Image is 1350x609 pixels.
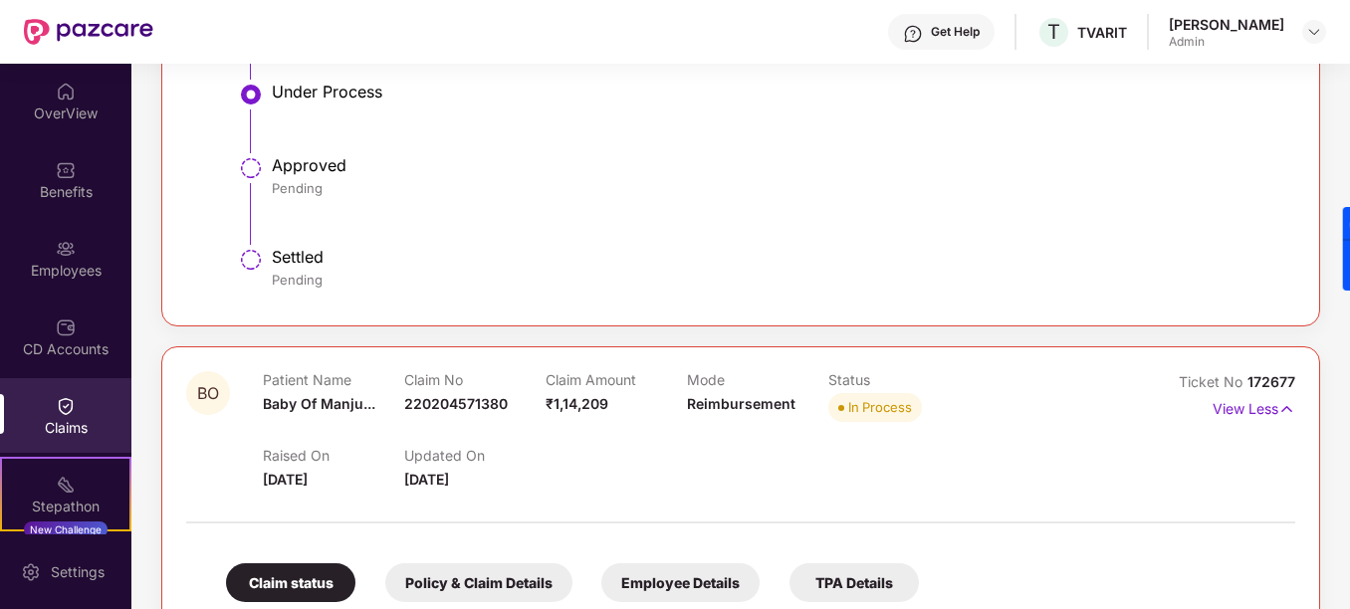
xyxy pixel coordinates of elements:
[1247,373,1295,390] span: 172677
[404,447,546,464] p: Updated On
[263,471,308,488] span: [DATE]
[601,563,760,602] div: Employee Details
[45,562,111,582] div: Settings
[385,563,572,602] div: Policy & Claim Details
[56,239,76,259] img: svg+xml;base64,PHN2ZyBpZD0iRW1wbG95ZWVzIiB4bWxucz0iaHR0cDovL3d3dy53My5vcmcvMjAwMC9zdmciIHdpZHRoPS...
[239,156,263,180] img: svg+xml;base64,PHN2ZyBpZD0iU3RlcC1QZW5kaW5nLTMyeDMyIiB4bWxucz0iaHR0cDovL3d3dy53My5vcmcvMjAwMC9zdm...
[546,371,687,388] p: Claim Amount
[404,471,449,488] span: [DATE]
[1213,393,1295,420] p: View Less
[1047,20,1060,44] span: T
[1306,24,1322,40] img: svg+xml;base64,PHN2ZyBpZD0iRHJvcGRvd24tMzJ4MzIiIHhtbG5zPSJodHRwOi8vd3d3LnczLm9yZy8yMDAwL3N2ZyIgd2...
[263,371,404,388] p: Patient Name
[903,24,923,44] img: svg+xml;base64,PHN2ZyBpZD0iSGVscC0zMngzMiIgeG1sbnM9Imh0dHA6Ly93d3cudzMub3JnLzIwMDAvc3ZnIiB3aWR0aD...
[263,395,375,412] span: Baby Of Manju...
[1077,23,1127,42] div: TVARIT
[404,395,508,412] span: 220204571380
[21,562,41,582] img: svg+xml;base64,PHN2ZyBpZD0iU2V0dGluZy0yMHgyMCIgeG1sbnM9Imh0dHA6Ly93d3cudzMub3JnLzIwMDAvc3ZnIiB3aW...
[789,563,919,602] div: TPA Details
[1179,373,1247,390] span: Ticket No
[56,396,76,416] img: svg+xml;base64,PHN2ZyBpZD0iQ2xhaW0iIHhtbG5zPSJodHRwOi8vd3d3LnczLm9yZy8yMDAwL3N2ZyIgd2lkdGg9IjIwIi...
[226,563,355,602] div: Claim status
[272,247,1275,267] div: Settled
[56,160,76,180] img: svg+xml;base64,PHN2ZyBpZD0iQmVuZWZpdHMiIHhtbG5zPSJodHRwOi8vd3d3LnczLm9yZy8yMDAwL3N2ZyIgd2lkdGg9Ij...
[239,83,263,106] img: svg+xml;base64,PHN2ZyBpZD0iU3RlcC1BY3RpdmUtMzJ4MzIiIHhtbG5zPSJodHRwOi8vd3d3LnczLm9yZy8yMDAwL3N2Zy...
[931,24,980,40] div: Get Help
[56,82,76,101] img: svg+xml;base64,PHN2ZyBpZD0iSG9tZSIgeG1sbnM9Imh0dHA6Ly93d3cudzMub3JnLzIwMDAvc3ZnIiB3aWR0aD0iMjAiIG...
[56,317,76,337] img: svg+xml;base64,PHN2ZyBpZD0iQ0RfQWNjb3VudHMiIGRhdGEtbmFtZT0iQ0QgQWNjb3VudHMiIHhtbG5zPSJodHRwOi8vd3...
[24,521,108,537] div: New Challenge
[828,371,970,388] p: Status
[272,82,1275,101] div: Under Process
[546,395,608,412] span: ₹1,14,209
[687,371,828,388] p: Mode
[24,19,153,45] img: New Pazcare Logo
[2,497,129,516] div: Stepathon
[848,397,912,417] div: In Process
[1169,15,1284,34] div: [PERSON_NAME]
[272,179,1275,197] div: Pending
[263,447,404,464] p: Raised On
[404,371,546,388] p: Claim No
[1169,34,1284,50] div: Admin
[1278,398,1295,420] img: svg+xml;base64,PHN2ZyB4bWxucz0iaHR0cDovL3d3dy53My5vcmcvMjAwMC9zdmciIHdpZHRoPSIxNyIgaGVpZ2h0PSIxNy...
[687,395,795,412] span: Reimbursement
[56,475,76,495] img: svg+xml;base64,PHN2ZyB4bWxucz0iaHR0cDovL3d3dy53My5vcmcvMjAwMC9zdmciIHdpZHRoPSIyMSIgaGVpZ2h0PSIyMC...
[272,155,1275,175] div: Approved
[197,385,219,402] span: BO
[239,248,263,272] img: svg+xml;base64,PHN2ZyBpZD0iU3RlcC1QZW5kaW5nLTMyeDMyIiB4bWxucz0iaHR0cDovL3d3dy53My5vcmcvMjAwMC9zdm...
[272,271,1275,289] div: Pending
